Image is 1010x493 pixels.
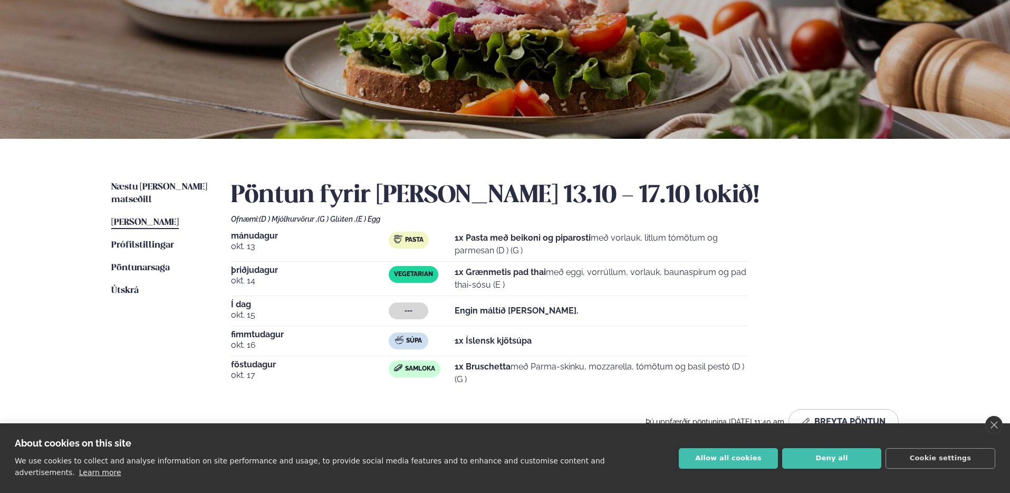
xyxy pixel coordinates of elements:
button: Deny all [782,448,881,469]
div: Ofnæmi: [231,215,899,223]
span: Súpa [406,337,422,345]
a: Næstu [PERSON_NAME] matseðill [111,181,210,206]
span: Útskrá [111,286,139,295]
span: (E ) Egg [356,215,380,223]
span: Pasta [405,236,424,244]
span: Í dag [231,300,389,309]
a: Útskrá [111,285,139,297]
a: Pöntunarsaga [111,262,170,274]
span: okt. 16 [231,339,389,352]
button: Allow all cookies [679,448,778,469]
p: We use cookies to collect and analyse information on site performance and usage, to provide socia... [15,457,605,477]
h2: Pöntun fyrir [PERSON_NAME] 13.10 - 17.10 lokið! [231,181,899,211]
img: sandwich-new-16px.svg [394,364,402,372]
img: soup.svg [395,336,403,344]
strong: 1x Grænmetis pad thai [455,267,546,277]
p: með Parma-skinku, mozzarella, tómötum og basil pestó (D ) (G ) [455,361,748,386]
img: pasta.svg [394,235,402,243]
button: Cookie settings [886,448,995,469]
a: close [985,416,1003,434]
span: okt. 17 [231,369,389,382]
a: Learn more [79,468,121,477]
strong: About cookies on this site [15,438,131,449]
span: Næstu [PERSON_NAME] matseðill [111,183,207,204]
strong: 1x Íslensk kjötsúpa [455,336,532,346]
p: með eggi, vorrúllum, vorlauk, baunaspírum og pad thai-sósu (E ) [455,266,748,291]
strong: Engin máltíð [PERSON_NAME]. [455,306,579,316]
span: [PERSON_NAME] [111,218,179,227]
strong: 1x Pasta með beikoni og piparosti [455,233,591,243]
a: Prófílstillingar [111,239,174,252]
span: Prófílstillingar [111,241,174,250]
p: með vorlauk, litlum tómötum og parmesan (D ) (G ) [455,232,748,257]
strong: 1x Bruschetta [455,362,511,372]
span: Samloka [405,365,435,373]
span: Þú uppfærðir pöntunina [DATE] 11:40 am [646,418,784,426]
span: --- [405,307,412,315]
a: [PERSON_NAME] [111,216,179,229]
span: þriðjudagur [231,266,389,274]
span: okt. 15 [231,309,389,321]
button: Breyta Pöntun [788,409,899,434]
span: fimmtudagur [231,330,389,339]
span: föstudagur [231,361,389,369]
span: Vegetarian [394,270,433,279]
span: okt. 14 [231,274,389,287]
span: (G ) Glúten , [318,215,356,223]
span: Pöntunarsaga [111,263,170,272]
span: mánudagur [231,232,389,240]
span: (D ) Mjólkurvörur , [259,215,318,223]
span: okt. 13 [231,240,389,253]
